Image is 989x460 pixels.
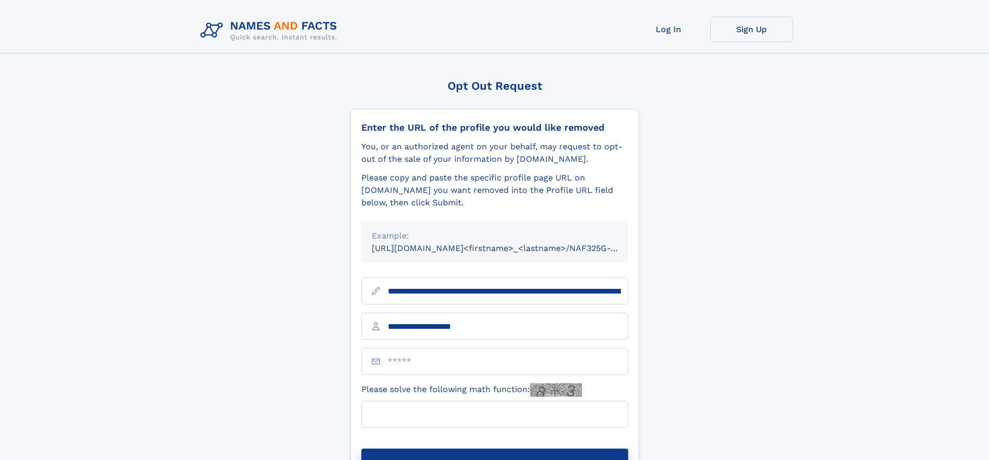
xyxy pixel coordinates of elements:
[196,17,346,45] img: Logo Names and Facts
[372,230,618,242] div: Example:
[361,172,628,209] div: Please copy and paste the specific profile page URL on [DOMAIN_NAME] you want removed into the Pr...
[361,122,628,133] div: Enter the URL of the profile you would like removed
[361,141,628,165] div: You, or an authorized agent on your behalf, may request to opt-out of the sale of your informatio...
[361,383,582,397] label: Please solve the following math function:
[350,79,639,92] div: Opt Out Request
[372,243,648,253] small: [URL][DOMAIN_NAME]<firstname>_<lastname>/NAF325G-xxxxxxxx
[710,17,793,42] a: Sign Up
[627,17,710,42] a: Log In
